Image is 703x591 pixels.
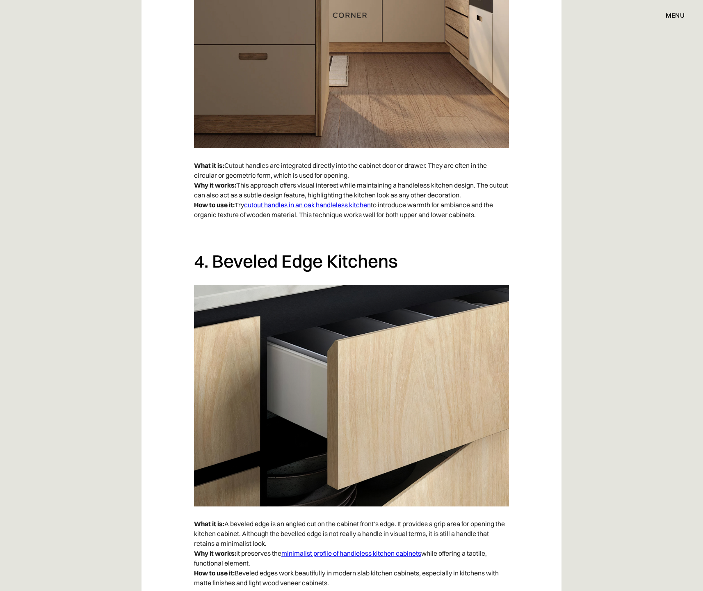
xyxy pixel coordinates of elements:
strong: What it is: [194,161,224,170]
strong: Why it works: [194,549,236,557]
strong: How to use it: [194,201,235,209]
div: menu [657,8,685,22]
a: cutout handles in an oak handleless kitchen [244,201,371,209]
img: Beveled edge on a light oak kitchen cabinet front. [194,285,509,506]
a: home [307,10,396,21]
div: menu [666,12,685,18]
strong: How to use it: [194,569,235,577]
p: ‍ [194,224,509,242]
p: Cutout handles are integrated directly into the cabinet door or drawer. They are often in the cir... [194,156,509,224]
strong: Why it works: [194,181,236,189]
strong: What it is: [194,520,224,528]
a: minimalist profile of handleless kitchen cabinets [281,549,421,557]
h2: 4. Beveled Edge Kitchens [194,250,509,273]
